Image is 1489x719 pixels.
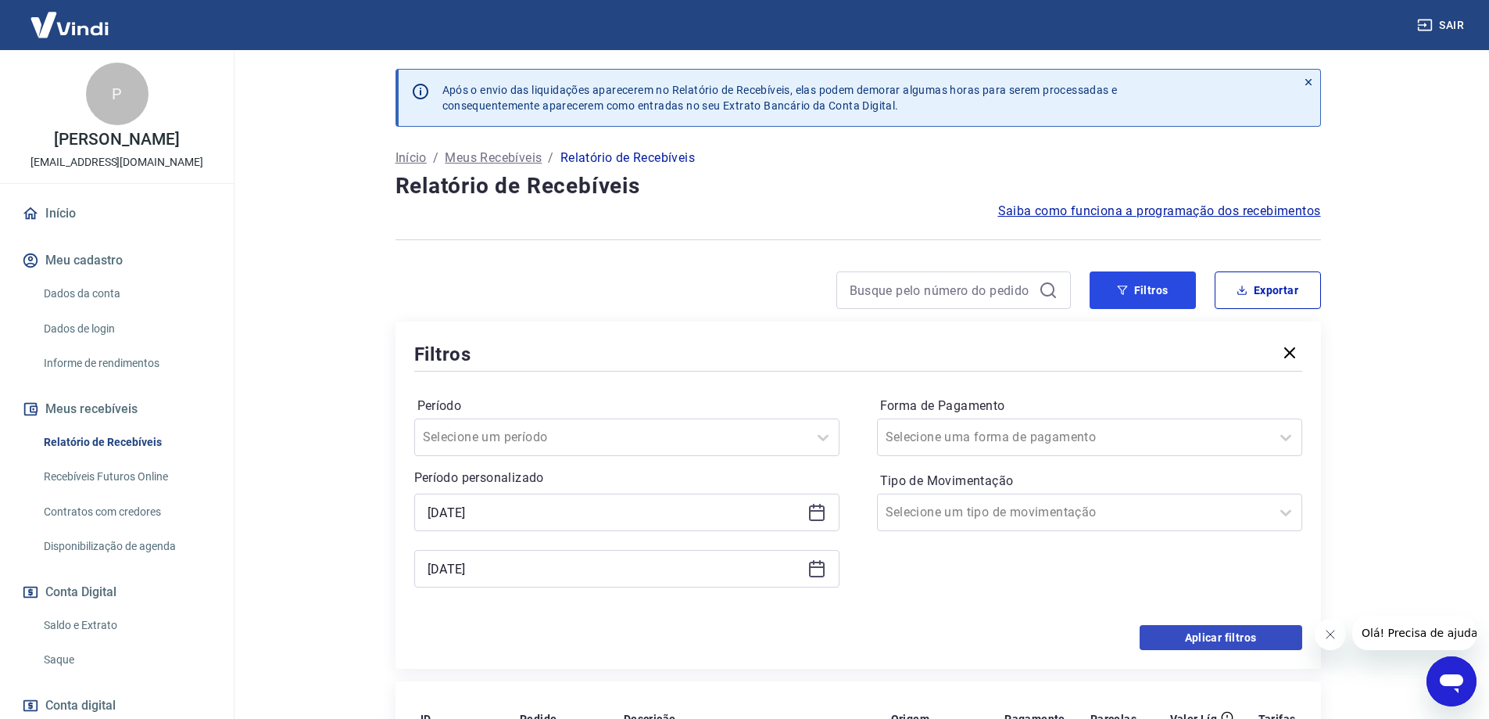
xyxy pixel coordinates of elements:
[1352,616,1476,650] iframe: Mensagem da empresa
[428,501,801,524] input: Data inicial
[30,154,203,171] p: [EMAIL_ADDRESS][DOMAIN_NAME]
[86,63,149,125] div: P
[442,82,1118,113] p: Após o envio das liquidações aparecerem no Relatório de Recebíveis, elas podem demorar algumas ho...
[396,171,1321,202] h4: Relatório de Recebíveis
[38,461,215,493] a: Recebíveis Futuros Online
[417,397,836,415] label: Período
[38,278,215,310] a: Dados da conta
[850,279,1033,302] input: Busque pelo número do pedido
[428,557,801,581] input: Data final
[38,530,215,563] a: Disponibilização de agenda
[1090,271,1196,309] button: Filtros
[38,313,215,345] a: Dados de login
[1215,271,1321,309] button: Exportar
[998,202,1321,221] a: Saiba como funciona a programação dos recebimentos
[38,347,215,379] a: Informe de rendimentos
[414,342,472,367] h5: Filtros
[1414,11,1470,40] button: Sair
[1315,619,1346,650] iframe: Fechar mensagem
[19,1,120,49] img: Vindi
[45,695,116,717] span: Conta digital
[880,397,1299,415] label: Forma de Pagamento
[38,496,215,528] a: Contratos com credores
[38,644,215,676] a: Saque
[38,426,215,458] a: Relatório de Recebíveis
[414,469,839,487] p: Período personalizado
[38,609,215,642] a: Saldo e Extrato
[880,472,1299,491] label: Tipo de Movimentação
[1140,625,1302,650] button: Aplicar filtros
[1426,656,1476,706] iframe: Botão para abrir a janela de mensagens
[560,149,695,167] p: Relatório de Recebíveis
[548,149,553,167] p: /
[19,196,215,231] a: Início
[19,575,215,609] button: Conta Digital
[9,11,131,23] span: Olá! Precisa de ajuda?
[19,392,215,426] button: Meus recebíveis
[445,149,542,167] a: Meus Recebíveis
[54,131,179,148] p: [PERSON_NAME]
[19,243,215,278] button: Meu cadastro
[396,149,427,167] a: Início
[433,149,438,167] p: /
